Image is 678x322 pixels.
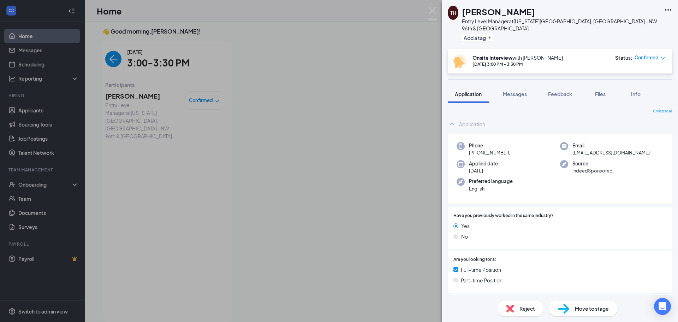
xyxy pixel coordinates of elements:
[461,266,501,274] span: Full-time Position
[635,54,659,61] span: Confirmed
[472,54,563,61] div: with [PERSON_NAME]
[453,256,496,263] span: Are you looking for a:
[660,56,665,61] span: down
[572,160,613,167] span: Source
[653,109,672,114] span: Collapse all
[462,34,493,41] button: PlusAdd a tag
[469,149,511,156] span: [PHONE_NUMBER]
[453,212,554,219] span: Have you previously worked in the same industry?
[572,142,650,149] span: Email
[469,167,498,174] span: [DATE]
[615,54,632,61] div: Status :
[472,61,563,67] div: [DATE] 3:00 PM - 3:30 PM
[448,120,456,128] svg: ChevronUp
[469,160,498,167] span: Applied date
[548,91,572,97] span: Feedback
[487,36,492,40] svg: Plus
[472,54,512,61] b: Onsite Interview
[461,222,470,230] span: Yes
[462,6,535,18] h1: [PERSON_NAME]
[503,91,527,97] span: Messages
[459,121,485,128] div: Application
[654,298,671,315] div: Open Intercom Messenger
[469,185,513,192] span: English
[664,6,672,14] svg: Ellipses
[469,142,511,149] span: Phone
[595,91,606,97] span: Files
[450,9,456,16] div: TH
[461,233,468,240] span: No
[572,167,613,174] span: IndeedSponsored
[461,276,502,284] span: Part-time Position
[575,305,609,312] span: Move to stage
[631,91,641,97] span: Info
[455,91,482,97] span: Application
[572,149,650,156] span: [EMAIL_ADDRESS][DOMAIN_NAME]
[469,178,513,185] span: Preferred language
[462,18,660,32] div: Entry Level Manager at [US_STATE][GEOGRAPHIC_DATA], [GEOGRAPHIC_DATA] - NW 96th & [GEOGRAPHIC_DATA]
[519,305,535,312] span: Reject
